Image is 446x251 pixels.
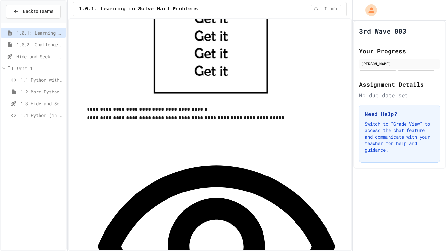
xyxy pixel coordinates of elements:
[6,5,61,19] button: Back to Teams
[23,8,53,15] span: Back to Teams
[359,80,440,89] h2: Assignment Details
[365,121,435,153] p: Switch to "Grade View" to access the chat feature and communicate with your teacher for help and ...
[359,92,440,99] div: No due date set
[20,112,63,119] span: 1.4 Python (in Groups)
[320,7,331,12] span: 7
[359,26,406,36] h1: 3rd Wave 003
[358,3,379,18] div: My Account
[17,65,63,72] span: Unit 1
[20,76,63,83] span: 1.1 Python with Turtle
[79,5,198,13] span: 1.0.1: Learning to Solve Hard Problems
[16,41,63,48] span: 1.0.2: Challenge Problem - The Bridge
[359,46,440,56] h2: Your Progress
[16,53,63,60] span: Hide and Seek - SUB
[16,29,63,36] span: 1.0.1: Learning to Solve Hard Problems
[331,7,339,12] span: min
[361,61,438,67] div: [PERSON_NAME]
[365,110,435,118] h3: Need Help?
[20,100,63,107] span: 1.3 Hide and Seek
[20,88,63,95] span: 1.2 More Python (using Turtle)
